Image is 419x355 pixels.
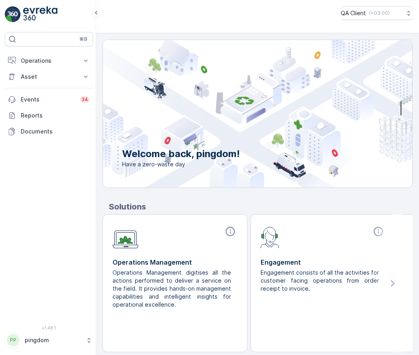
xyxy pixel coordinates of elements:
p: 34 [81,96,88,103]
p: Reports [21,112,90,120]
img: module-icon [113,226,138,249]
p: Welcome back, pingdom! [122,148,240,160]
img: city illustration [67,40,412,187]
p: Asset [21,73,77,81]
p: Operations Management [113,257,237,267]
p: Solutions [109,201,413,213]
button: Operations [5,53,93,69]
p: ( +03:00 ) [369,10,389,16]
a: Events34 [5,92,93,108]
p: Documents [21,128,90,136]
a: Documents [5,124,93,140]
img: logo_light-DOdMpM7g.png [23,6,57,22]
p: Engagement [261,257,385,267]
img: module-icon [261,226,279,248]
span: Have a zero-waste day [122,160,240,168]
a: Reports [5,108,93,124]
img: logo [5,6,21,22]
p: Operations Management digitises all the actions performed to deliver a service on the field. It p... [113,269,231,309]
p: Operations [21,57,77,65]
div: PP [7,334,20,347]
p: Engagement consists of all the activities for customer facing operations from order receipt to in... [261,269,379,293]
span: v 1.48.1 [5,325,93,330]
p: QA Client [341,9,366,17]
button: PPpingdom [5,332,93,349]
p: Events [21,96,75,104]
p: pingdom [25,336,82,344]
button: QA Client(+03:00) [341,6,413,20]
button: Asset [5,69,93,85]
p: ⌘B [79,36,87,42]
